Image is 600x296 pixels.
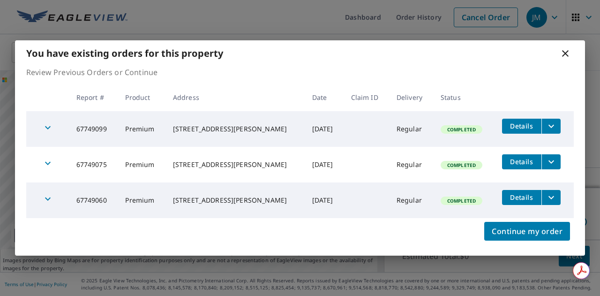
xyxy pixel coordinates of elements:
[26,67,574,78] p: Review Previous Orders or Continue
[69,111,118,147] td: 67749099
[389,111,433,147] td: Regular
[173,160,297,169] div: [STREET_ADDRESS][PERSON_NAME]
[484,222,570,241] button: Continue my order
[26,47,223,60] b: You have existing orders for this property
[502,154,541,169] button: detailsBtn-67749075
[305,182,344,218] td: [DATE]
[69,182,118,218] td: 67749060
[165,83,305,111] th: Address
[305,111,344,147] td: [DATE]
[442,126,481,133] span: Completed
[389,182,433,218] td: Regular
[508,193,536,202] span: Details
[502,119,541,134] button: detailsBtn-67749099
[492,225,562,238] span: Continue my order
[69,83,118,111] th: Report #
[305,147,344,182] td: [DATE]
[344,83,389,111] th: Claim ID
[433,83,495,111] th: Status
[508,121,536,130] span: Details
[508,157,536,166] span: Details
[118,182,165,218] td: Premium
[118,147,165,182] td: Premium
[541,119,561,134] button: filesDropdownBtn-67749099
[118,83,165,111] th: Product
[389,83,433,111] th: Delivery
[442,162,481,168] span: Completed
[502,190,541,205] button: detailsBtn-67749060
[541,154,561,169] button: filesDropdownBtn-67749075
[389,147,433,182] td: Regular
[69,147,118,182] td: 67749075
[173,196,297,205] div: [STREET_ADDRESS][PERSON_NAME]
[541,190,561,205] button: filesDropdownBtn-67749060
[118,111,165,147] td: Premium
[173,124,297,134] div: [STREET_ADDRESS][PERSON_NAME]
[305,83,344,111] th: Date
[442,197,481,204] span: Completed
